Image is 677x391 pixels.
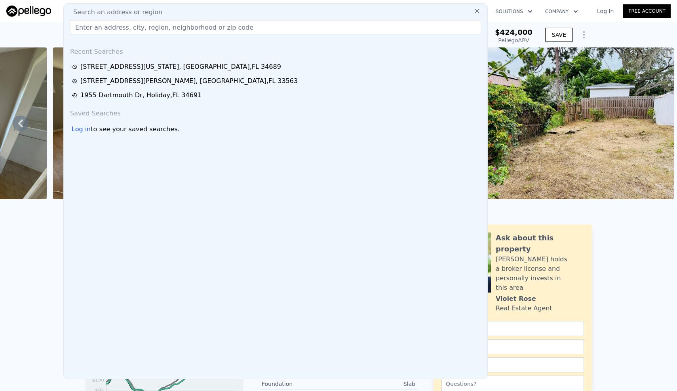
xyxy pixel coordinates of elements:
[80,76,298,86] div: [STREET_ADDRESS][PERSON_NAME] , [GEOGRAPHIC_DATA] , FL 33563
[262,380,338,388] div: Foundation
[496,294,536,304] div: Violet Rose
[576,27,592,43] button: Show Options
[72,125,91,134] div: Log in
[441,357,584,372] input: Phone
[92,377,104,383] tspan: $130
[623,4,671,18] a: Free Account
[496,255,584,293] div: [PERSON_NAME] holds a broker license and personally invests in this area
[471,47,674,199] img: Sale: 148212583 Parcel: 54623453
[67,102,484,121] div: Saved Searches
[72,62,482,72] a: [STREET_ADDRESS][US_STATE], [GEOGRAPHIC_DATA],FL 34689
[441,339,584,354] input: Email
[91,125,179,134] span: to see your saved searches.
[588,7,623,15] a: Log In
[496,232,584,255] div: Ask about this property
[72,76,482,86] a: [STREET_ADDRESS][PERSON_NAME], [GEOGRAPHIC_DATA],FL 33563
[545,28,573,42] button: SAVE
[539,4,584,19] button: Company
[72,91,482,100] a: 1955 Dartmouth Dr, Holiday,FL 34691
[441,321,584,336] input: Name
[338,380,415,388] div: Slab
[489,4,539,19] button: Solutions
[53,47,256,199] img: Sale: 148212583 Parcel: 54623453
[80,91,202,100] div: 1955 Dartmouth Dr , Holiday , FL 34691
[70,20,481,34] input: Enter an address, city, region, neighborhood or zip code
[67,8,162,17] span: Search an address or region
[495,36,532,44] div: Pellego ARV
[6,6,51,17] img: Pellego
[495,28,532,36] span: $424,000
[67,41,484,60] div: Recent Searches
[496,304,552,313] div: Real Estate Agent
[80,62,281,72] div: [STREET_ADDRESS][US_STATE] , [GEOGRAPHIC_DATA] , FL 34689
